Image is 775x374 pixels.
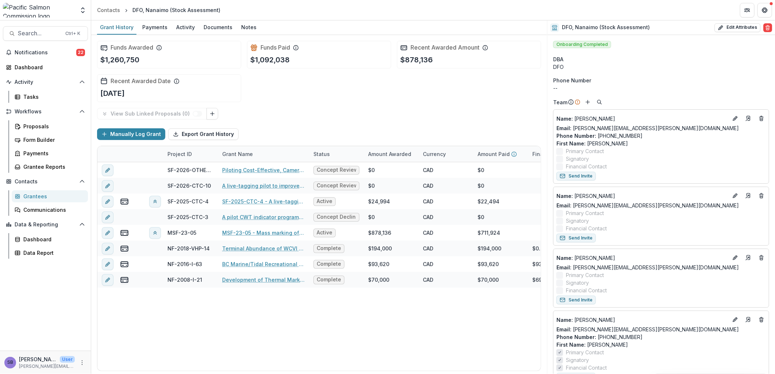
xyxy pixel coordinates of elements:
div: CAD [423,166,433,174]
p: User [60,356,75,363]
h2: Funds Paid [261,44,290,51]
span: Signatory [566,217,589,225]
button: Get Help [757,3,772,17]
h2: Funds Awarded [111,44,153,51]
div: Currency [419,146,473,162]
span: Primary Contact [566,348,604,356]
span: Contacts [15,179,76,185]
a: Terminal Abundance of WCVI Chinook Salmon. Year 4 [222,245,305,252]
button: Search... [3,26,88,41]
div: MSF-23-05 [167,229,196,237]
div: Grant Name [218,146,309,162]
span: Financial Contact [566,163,607,170]
div: Status [309,146,364,162]
p: [PERSON_NAME] [19,355,57,363]
div: CAD [423,229,433,237]
div: $194,000 [478,245,501,252]
div: SF-2026-CTC-10 [167,182,211,190]
button: view-payments [120,229,129,237]
span: Phone Number : [556,133,596,139]
div: $70,000 [478,276,499,284]
a: Email: [PERSON_NAME][EMAIL_ADDRESS][PERSON_NAME][DOMAIN_NAME] [556,202,739,209]
a: Piloting Cost-Effective, Camera-Based Monitoring to Enhance Recreational Fishing Effort Estimates [222,166,305,174]
a: A live-tagging pilot to improve the escapement estimate of the Quinsam Chinook indicator stock [222,182,305,190]
span: First Name : [556,342,586,348]
span: Data & Reporting [15,222,76,228]
div: SF-2025-CTC-4 [167,198,209,205]
div: Form Builder [23,136,82,144]
div: $878,136 [368,229,391,237]
span: Concept Review [317,167,356,173]
h2: Recent Awarded Date [111,78,171,85]
span: Email: [556,326,571,332]
a: Payments [12,147,88,159]
p: [PERSON_NAME] [556,192,728,200]
button: Deletes [757,191,766,200]
button: view-payments [120,260,129,269]
span: Concept Declined [317,214,356,220]
a: Email: [PERSON_NAME][EMAIL_ADDRESS][PERSON_NAME][DOMAIN_NAME] [556,326,739,333]
div: CAD [423,260,433,268]
div: Project ID [163,146,218,162]
div: DFO, Nanaimo (Stock Assessment) [132,6,220,14]
a: Go to contact [743,190,754,202]
h2: Recent Awarded Amount [410,44,479,51]
div: $22,494 [478,198,500,205]
span: Financial Contact [566,287,607,294]
a: Go to contact [743,314,754,326]
span: Onboarding Completed [553,41,611,48]
a: Contacts [94,5,123,15]
div: SF-2025-CTC-3 [167,213,208,221]
button: Notifications22 [3,47,88,58]
button: View linked parent [149,227,161,239]
h2: DFO, Nanaimo (Stock Assessment) [562,24,650,31]
div: $70,000 [368,276,389,284]
button: Edit [731,191,740,200]
span: Name : [556,255,573,261]
div: Amount Awarded [364,146,419,162]
div: Ctrl + K [64,30,82,38]
a: Grant History [97,20,136,35]
a: Email: [PERSON_NAME][EMAIL_ADDRESS][PERSON_NAME][DOMAIN_NAME] [556,124,739,132]
span: Signatory [566,356,589,364]
button: Partners [740,3,755,17]
a: Notes [238,20,259,35]
p: [PERSON_NAME][EMAIL_ADDRESS][DOMAIN_NAME] [19,363,75,370]
div: Documents [201,22,235,32]
a: Form Builder [12,134,88,146]
p: $1,260,750 [100,54,139,65]
button: Edit [731,114,740,123]
a: Grantee Reports [12,161,88,173]
p: [PERSON_NAME] [556,140,766,147]
p: $1,092,038 [250,54,290,65]
div: Final Expenditures [528,146,583,162]
a: Go to contact [743,252,754,264]
div: $0 [368,182,375,190]
div: -- [553,84,769,92]
button: edit [102,243,113,254]
button: Deletes [757,253,766,262]
a: Data Report [12,247,88,259]
div: CAD [423,245,433,252]
a: SF-2025-CTC-4 - A live-tagging pilot to improve the escapement estimate of the Quinsam Chinook in... [222,198,305,205]
button: Deletes [757,114,766,123]
button: Edit [731,253,740,262]
span: Name : [556,193,573,199]
button: Add [583,98,592,106]
button: edit [102,180,113,192]
div: Sascha Bendt [7,360,13,365]
button: Edit [731,315,740,324]
a: MSF-23-05 - Mass marking of hatchery produced Conuma River and Gold River Chinook salmon and deve... [222,229,305,237]
div: Payments [23,149,82,157]
span: Signatory [566,279,589,287]
button: edit [102,227,113,239]
button: Manually Log Grant [97,128,165,140]
a: Dashboard [12,233,88,245]
div: Tasks [23,93,82,101]
div: Currency [419,150,450,158]
span: Primary Contact [566,147,604,155]
span: Active [317,230,332,236]
p: [PERSON_NAME] [556,254,728,262]
span: 22 [76,49,85,56]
